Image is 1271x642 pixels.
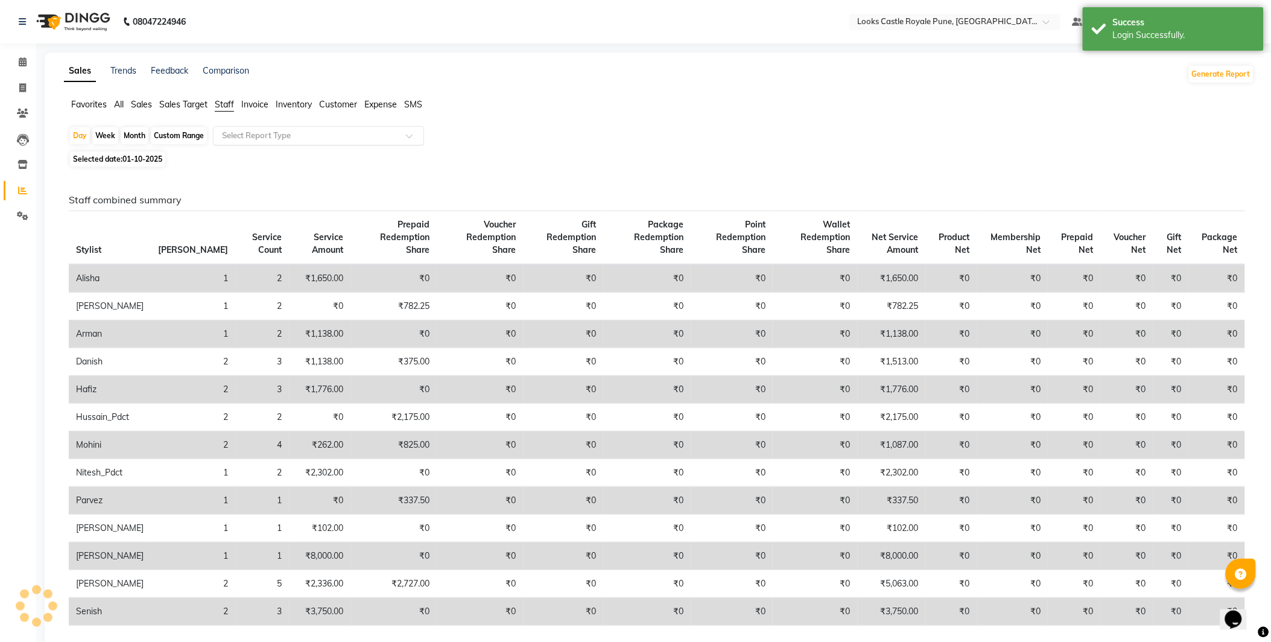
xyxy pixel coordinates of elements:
td: Danish [69,348,151,376]
td: ₹0 [437,264,524,293]
td: ₹0 [1101,598,1153,626]
td: ₹102.00 [858,515,926,542]
td: ₹0 [691,404,773,431]
td: ₹0 [603,570,691,598]
td: ₹0 [1153,404,1188,431]
td: ₹1,138.00 [289,320,351,348]
td: ₹0 [289,404,351,431]
td: ₹0 [926,515,977,542]
span: Package Redemption Share [634,219,683,255]
td: ₹0 [603,515,691,542]
td: [PERSON_NAME] [69,570,151,598]
td: ₹0 [1101,264,1153,293]
td: ₹0 [437,570,524,598]
td: ₹0 [351,598,437,626]
span: Point Redemption Share [716,219,765,255]
td: 1 [235,542,289,570]
td: 2 [235,459,289,487]
td: ₹0 [351,515,437,542]
td: ₹0 [1101,293,1153,320]
td: ₹0 [437,348,524,376]
span: Sales Target [159,99,208,110]
td: ₹0 [1101,542,1153,570]
td: Hussain_Pdct [69,404,151,431]
td: 2 [151,570,235,598]
td: ₹0 [524,515,603,542]
td: 2 [151,376,235,404]
td: 2 [235,320,289,348]
td: ₹0 [977,515,1048,542]
td: ₹0 [603,404,691,431]
td: ₹0 [691,598,773,626]
button: Generate Report [1189,66,1254,83]
td: ₹0 [524,598,603,626]
td: ₹0 [691,264,773,293]
td: ₹0 [524,348,603,376]
td: ₹0 [437,376,524,404]
span: Membership Net [990,232,1041,255]
img: logo [31,5,113,39]
td: Nitesh_Pdct [69,459,151,487]
td: ₹0 [773,570,857,598]
td: ₹0 [603,487,691,515]
td: Mohini [69,431,151,459]
td: ₹2,302.00 [858,459,926,487]
iframe: chat widget [1220,594,1259,630]
td: ₹0 [773,264,857,293]
td: 1 [151,293,235,320]
td: ₹0 [691,348,773,376]
td: 1 [151,459,235,487]
h6: Staff combined summary [69,194,1245,206]
span: Package Net [1202,232,1238,255]
td: 1 [151,264,235,293]
td: ₹0 [524,404,603,431]
td: ₹0 [1189,459,1245,487]
td: ₹0 [1048,487,1100,515]
td: ₹0 [1048,293,1100,320]
td: ₹0 [1189,598,1245,626]
span: Service Count [252,232,282,255]
td: ₹0 [773,404,857,431]
td: ₹1,776.00 [289,376,351,404]
td: ₹0 [1189,404,1245,431]
td: ₹0 [691,293,773,320]
td: ₹0 [1048,515,1100,542]
span: Inventory [276,99,312,110]
td: 3 [235,348,289,376]
td: ₹0 [351,459,437,487]
td: ₹0 [289,487,351,515]
td: ₹0 [524,431,603,459]
td: ₹0 [603,598,691,626]
td: ₹0 [977,431,1048,459]
td: ₹0 [1048,431,1100,459]
td: ₹1,513.00 [858,348,926,376]
td: ₹3,750.00 [858,598,926,626]
td: Hafiz [69,376,151,404]
td: 1 [235,487,289,515]
td: [PERSON_NAME] [69,515,151,542]
td: 2 [151,431,235,459]
td: ₹0 [1153,515,1188,542]
td: ₹0 [437,431,524,459]
td: ₹0 [437,515,524,542]
td: ₹782.25 [351,293,437,320]
td: ₹0 [437,404,524,431]
td: 1 [151,542,235,570]
td: ₹0 [351,376,437,404]
td: ₹0 [1189,570,1245,598]
td: ₹0 [1189,320,1245,348]
td: ₹782.25 [858,293,926,320]
td: 1 [151,487,235,515]
td: ₹0 [773,431,857,459]
span: Wallet Redemption Share [801,219,851,255]
span: Product Net [939,232,970,255]
td: ₹0 [926,293,977,320]
div: Custom Range [151,127,207,144]
td: ₹2,302.00 [289,459,351,487]
td: ₹1,650.00 [289,264,351,293]
td: ₹0 [926,570,977,598]
td: ₹3,750.00 [289,598,351,626]
td: ₹0 [773,598,857,626]
td: ₹8,000.00 [858,542,926,570]
td: 2 [235,293,289,320]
